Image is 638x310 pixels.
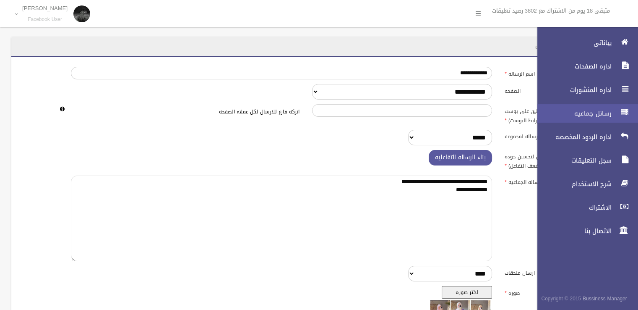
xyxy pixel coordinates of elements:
[71,109,299,115] h6: اتركه فارغ للارسال لكل عملاء الصفحه
[530,180,614,188] span: شرح الاستخدام
[498,150,595,171] label: رساله تفاعليه (افضل لتحسين جوده الصفحه وتجنب حظر ضعف التفاعل)
[530,133,614,141] span: اداره الردود المخصصه
[498,176,595,187] label: نص الرساله الجماعيه
[530,109,614,118] span: رسائل جماعيه
[498,104,595,125] label: ارسل للمتفاعلين على بوست محدد(رابط البوست)
[442,286,492,299] button: اختر صوره
[498,130,595,142] label: ارساله لمجموعه
[530,57,638,76] a: اداره الصفحات
[530,203,614,212] span: الاشتراك
[530,227,614,235] span: الاتصال بنا
[530,175,638,193] a: شرح الاستخدام
[498,84,595,96] label: الصفحه
[22,16,68,23] small: Facebook User
[22,5,68,11] p: [PERSON_NAME]
[530,104,638,123] a: رسائل جماعيه
[530,222,638,240] a: الاتصال بنا
[541,294,581,303] span: Copyright © 2015
[530,62,614,71] span: اداره الصفحات
[498,67,595,79] label: اسم الرساله
[530,39,614,47] span: بياناتى
[429,150,492,166] button: بناء الرساله التفاعليه
[530,156,614,165] span: سجل التعليقات
[498,266,595,278] label: ارسال ملحقات
[530,198,638,217] a: الاشتراك
[525,38,600,54] header: رسائل جماعيه / ارسال
[498,286,595,298] label: صوره
[530,128,638,146] a: اداره الردود المخصصه
[530,34,638,52] a: بياناتى
[583,294,627,303] strong: Bussiness Manager
[530,86,614,94] span: اداره المنشورات
[530,151,638,170] a: سجل التعليقات
[530,81,638,99] a: اداره المنشورات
